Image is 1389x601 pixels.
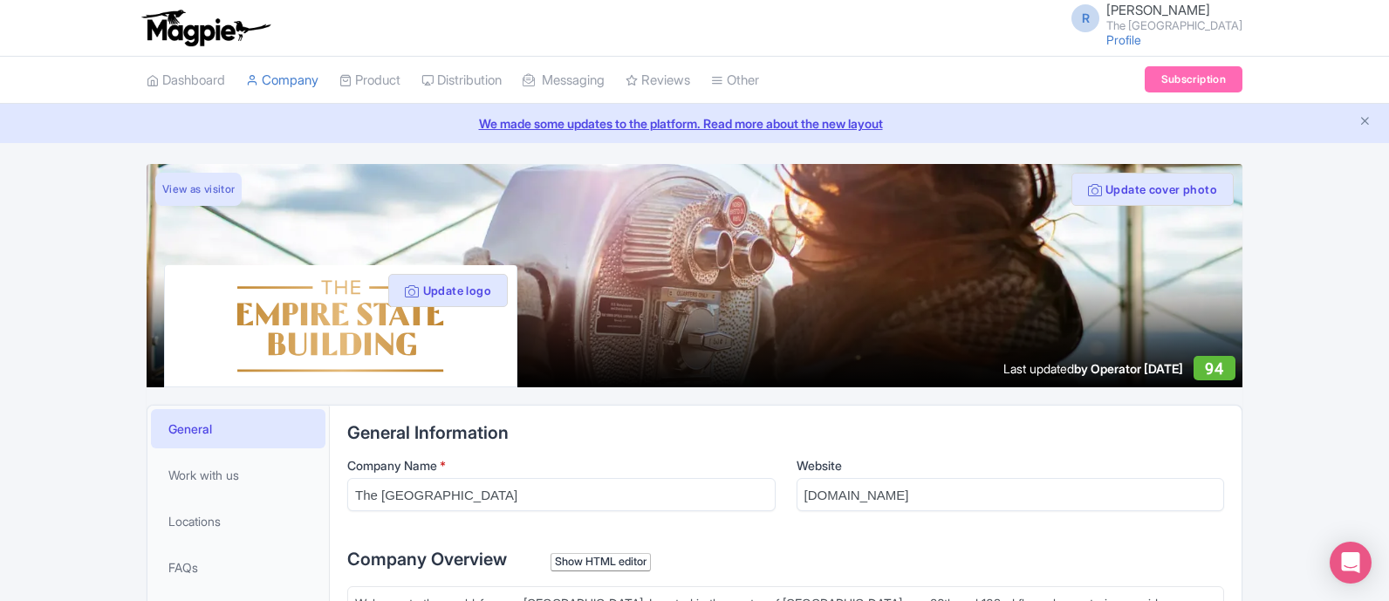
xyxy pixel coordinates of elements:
button: Update logo [388,274,508,307]
a: Product [339,57,400,105]
a: Reviews [626,57,690,105]
img: unqfcjpgst1ko3fhcpk1.svg [200,279,481,372]
span: Locations [168,512,221,530]
a: Work with us [151,455,325,495]
span: Company Name [347,458,437,473]
a: General [151,409,325,448]
a: Subscription [1145,66,1242,92]
a: View as visitor [155,173,242,206]
div: Show HTML editor [551,553,651,571]
a: Locations [151,502,325,541]
a: Dashboard [147,57,225,105]
span: [PERSON_NAME] [1106,2,1210,18]
div: Last updated [1003,359,1183,378]
span: Company Overview [347,549,507,570]
a: Messaging [523,57,605,105]
button: Close announcement [1358,113,1372,133]
span: 94 [1205,359,1223,378]
small: The [GEOGRAPHIC_DATA] [1106,20,1242,31]
a: Company [246,57,318,105]
span: General [168,420,212,438]
span: Work with us [168,466,239,484]
span: by Operator [DATE] [1074,361,1183,376]
img: logo-ab69f6fb50320c5b225c76a69d11143b.png [138,9,273,47]
div: Open Intercom Messenger [1330,542,1372,584]
span: R [1071,4,1099,32]
a: We made some updates to the platform. Read more about the new layout [10,114,1379,133]
a: Distribution [421,57,502,105]
a: FAQs [151,548,325,587]
a: Profile [1106,32,1141,47]
button: Update cover photo [1071,173,1234,206]
span: Website [797,458,842,473]
h2: General Information [347,423,1224,442]
a: Other [711,57,759,105]
span: FAQs [168,558,198,577]
a: R [PERSON_NAME] The [GEOGRAPHIC_DATA] [1061,3,1242,31]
